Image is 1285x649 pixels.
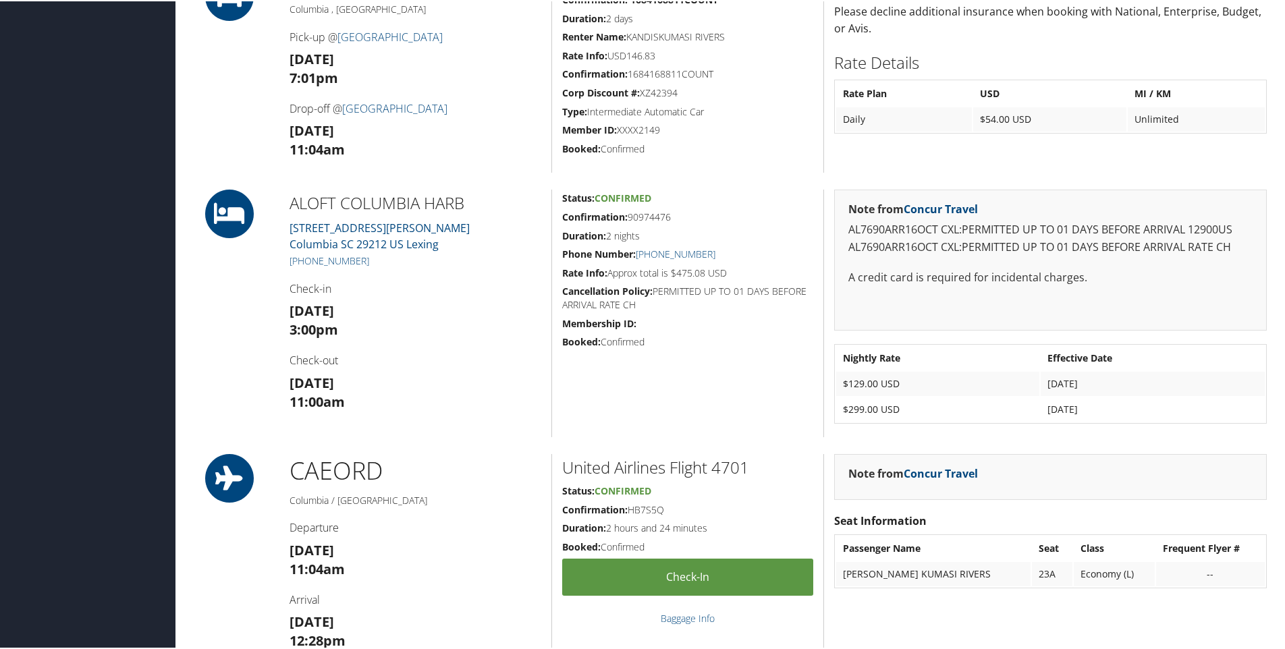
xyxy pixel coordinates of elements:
[290,611,334,629] strong: [DATE]
[836,106,972,130] td: Daily
[562,29,813,43] h5: KANDISKUMASI RIVERS
[848,465,978,480] strong: Note from
[1163,567,1258,579] div: --
[290,492,541,506] h5: Columbia / [GEOGRAPHIC_DATA]
[562,228,813,242] h5: 2 nights
[1041,370,1265,395] td: [DATE]
[636,246,715,259] a: [PHONE_NUMBER]
[836,396,1039,420] td: $299.00 USD
[834,512,927,527] strong: Seat Information
[562,334,601,347] strong: Booked:
[562,85,640,98] strong: Corp Discount #:
[595,190,651,203] span: Confirmed
[834,2,1267,36] p: Please decline additional insurance when booking with National, Enterprise, Budget, or Avis.
[562,502,628,515] strong: Confirmation:
[836,345,1039,369] th: Nightly Rate
[1156,535,1265,559] th: Frequent Flyer #
[973,80,1126,105] th: USD
[290,120,334,138] strong: [DATE]
[1074,535,1154,559] th: Class
[1041,396,1265,420] td: [DATE]
[836,370,1039,395] td: $129.00 USD
[562,557,813,594] a: Check-in
[562,265,813,279] h5: Approx total is $475.08 USD
[290,372,334,391] strong: [DATE]
[661,611,715,623] a: Baggage Info
[290,591,541,606] h4: Arrival
[836,561,1031,585] td: [PERSON_NAME] KUMASI RIVERS
[290,519,541,534] h4: Departure
[562,334,813,347] h5: Confirmed
[1032,561,1072,585] td: 23A
[562,66,628,79] strong: Confirmation:
[836,80,972,105] th: Rate Plan
[290,300,334,318] strong: [DATE]
[562,520,606,533] strong: Duration:
[562,209,628,222] strong: Confirmation:
[562,316,636,329] strong: Membership ID:
[562,283,653,296] strong: Cancellation Policy:
[562,141,601,154] strong: Booked:
[562,520,813,534] h5: 2 hours and 24 minutes
[562,502,813,515] h5: HB7S5Q
[562,283,813,310] h5: PERMITTED UP TO 01 DAYS BEFORE ARRIVAL RATE CH
[562,209,813,223] h5: 90974476
[562,539,601,552] strong: Booked:
[290,540,334,558] strong: [DATE]
[290,1,541,15] h5: Columbia , [GEOGRAPHIC_DATA]
[904,200,978,215] a: Concur Travel
[562,122,813,136] h5: XXXX2149
[562,122,617,135] strong: Member ID:
[562,104,587,117] strong: Type:
[290,630,346,648] strong: 12:28pm
[562,455,813,478] h2: United Airlines Flight 4701
[562,66,813,80] h5: 1684168811COUNT
[562,48,607,61] strong: Rate Info:
[290,391,345,410] strong: 11:00am
[562,11,813,24] h5: 2 days
[290,100,541,115] h4: Drop-off @
[562,48,813,61] h5: USD146.83
[562,265,607,278] strong: Rate Info:
[290,139,345,157] strong: 11:04am
[290,351,541,366] h4: Check-out
[562,190,595,203] strong: Status:
[337,28,443,43] a: [GEOGRAPHIC_DATA]
[562,246,636,259] strong: Phone Number:
[290,453,541,486] h1: CAE ORD
[1074,561,1154,585] td: Economy (L)
[1128,106,1265,130] td: Unlimited
[562,85,813,98] h5: XZ42394
[290,280,541,295] h4: Check-in
[342,100,447,115] a: [GEOGRAPHIC_DATA]
[836,535,1031,559] th: Passenger Name
[848,268,1253,285] p: A credit card is required for incidental charges.
[848,220,1253,254] p: AL7690ARR16OCT CXL:PERMITTED UP TO 01 DAYS BEFORE ARRIVAL 12900US AL7690ARR16OCT CXL:PERMITTED UP...
[290,190,541,213] h2: ALOFT COLUMBIA HARB
[1128,80,1265,105] th: MI / KM
[834,50,1267,73] h2: Rate Details
[904,465,978,480] a: Concur Travel
[290,219,470,250] a: [STREET_ADDRESS][PERSON_NAME]Columbia SC 29212 US Lexing
[290,28,541,43] h4: Pick-up @
[562,29,626,42] strong: Renter Name:
[1041,345,1265,369] th: Effective Date
[562,228,606,241] strong: Duration:
[562,141,813,154] h5: Confirmed
[1032,535,1072,559] th: Seat
[290,49,334,67] strong: [DATE]
[562,539,813,553] h5: Confirmed
[290,559,345,577] strong: 11:04am
[290,253,369,266] a: [PHONE_NUMBER]
[973,106,1126,130] td: $54.00 USD
[562,104,813,117] h5: Intermediate Automatic Car
[290,67,338,86] strong: 7:01pm
[848,200,978,215] strong: Note from
[595,483,651,496] span: Confirmed
[562,483,595,496] strong: Status:
[562,11,606,24] strong: Duration:
[290,319,338,337] strong: 3:00pm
